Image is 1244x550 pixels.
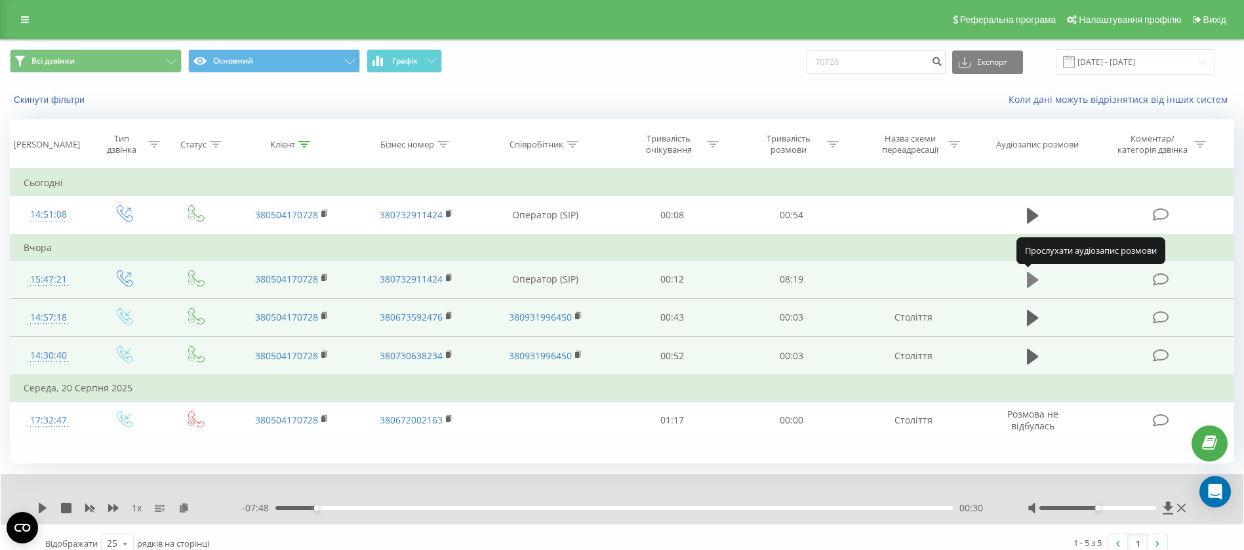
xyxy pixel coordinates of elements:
td: 00:43 [612,298,732,336]
td: Століття [851,337,975,376]
button: Open CMP widget [7,512,38,543]
td: Оператор (SIP) [479,196,612,235]
span: 1 x [132,501,142,515]
span: 00:30 [959,501,983,515]
a: 380504170728 [255,349,318,362]
div: Аудіозапис розмови [996,139,1079,150]
td: Століття [851,298,975,336]
div: Open Intercom Messenger [1199,476,1231,507]
div: 1 - 5 з 5 [1073,536,1102,549]
a: 380732911424 [380,208,443,221]
td: 08:19 [732,260,851,298]
button: Всі дзвінки [10,49,182,73]
td: 00:03 [732,298,851,336]
div: Клієнт [270,139,295,150]
td: 01:17 [612,401,732,439]
div: Accessibility label [314,505,319,511]
td: 00:12 [612,260,732,298]
a: 380931996450 [509,349,572,362]
div: [PERSON_NAME] [14,139,80,150]
div: 14:30:40 [24,343,73,368]
div: Тип дзвінка [98,133,145,155]
td: Середа, 20 Серпня 2025 [10,375,1234,401]
a: 380672002163 [380,414,443,426]
div: 25 [107,537,117,550]
td: Вчора [10,235,1234,261]
div: 14:51:08 [24,202,73,227]
td: 00:03 [732,337,851,376]
div: Співробітник [510,139,563,150]
button: Скинути фільтри [10,94,91,106]
div: 14:57:18 [24,305,73,330]
a: 380504170728 [255,311,318,323]
div: Коментар/категорія дзвінка [1114,133,1191,155]
td: 00:08 [612,196,732,235]
a: 380732911424 [380,273,443,285]
a: Коли дані можуть відрізнятися вiд інших систем [1009,93,1234,106]
div: 17:32:47 [24,408,73,433]
div: 15:47:21 [24,267,73,292]
div: Прослухати аудіозапис розмови [1016,237,1165,264]
td: 00:00 [732,401,851,439]
a: 380673592476 [380,311,443,323]
span: Реферальна програма [960,14,1056,25]
td: Оператор (SIP) [479,260,612,298]
td: 00:54 [732,196,851,235]
a: 380931996450 [509,311,572,323]
span: Відображати [45,538,98,549]
button: Основний [188,49,360,73]
a: 380504170728 [255,273,318,285]
span: Розмова не відбулась [1007,408,1058,432]
span: - 07:48 [242,501,275,515]
td: 00:52 [612,337,732,376]
a: 380730638234 [380,349,443,362]
span: Графік [392,56,418,66]
div: Тривалість розмови [753,133,824,155]
a: 380504170728 [255,208,318,221]
button: Експорт [952,50,1023,74]
span: Вихід [1203,14,1226,25]
td: Сьогодні [10,170,1234,196]
a: 380504170728 [255,414,318,426]
div: Статус [180,139,207,150]
div: Бізнес номер [380,139,434,150]
span: Всі дзвінки [31,56,75,66]
span: Налаштування профілю [1079,14,1181,25]
div: Тривалість очікування [633,133,704,155]
input: Пошук за номером [807,50,946,74]
button: Графік [367,49,442,73]
div: Accessibility label [1095,505,1100,511]
span: рядків на сторінці [137,538,209,549]
td: Століття [851,401,975,439]
div: Назва схеми переадресації [875,133,945,155]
